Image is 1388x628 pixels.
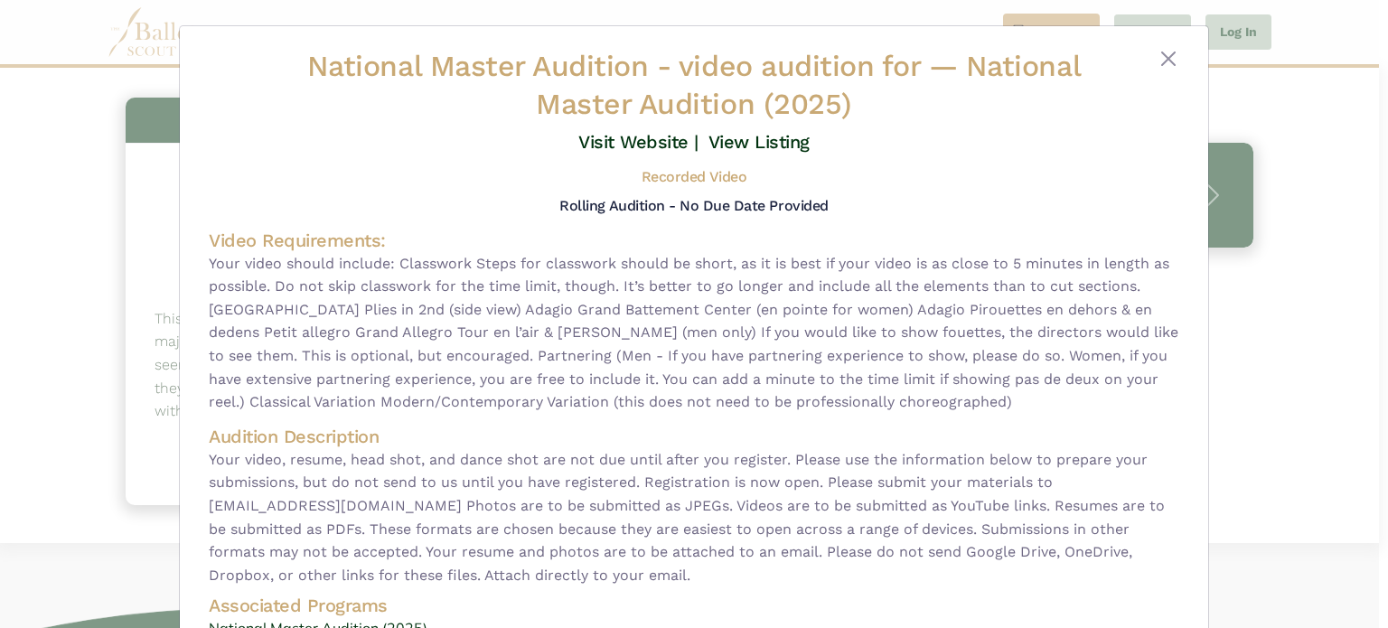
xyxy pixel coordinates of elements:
[679,49,920,83] span: video audition for
[209,594,1179,617] h4: Associated Programs
[708,131,810,153] a: View Listing
[209,230,386,251] span: Video Requirements:
[1158,48,1179,70] button: Close
[307,49,929,83] span: National Master Audition -
[209,252,1179,414] span: Your video should include: Classwork Steps for classwork should be short, as it is best if your v...
[642,168,746,187] h5: Recorded Video
[209,425,1179,448] h4: Audition Description
[209,448,1179,587] span: Your video, resume, head shot, and dance shot are not due until after you register. Please use th...
[559,197,828,214] h5: Rolling Audition - No Due Date Provided
[536,49,1081,121] span: — National Master Audition (2025)
[578,131,699,153] a: Visit Website |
